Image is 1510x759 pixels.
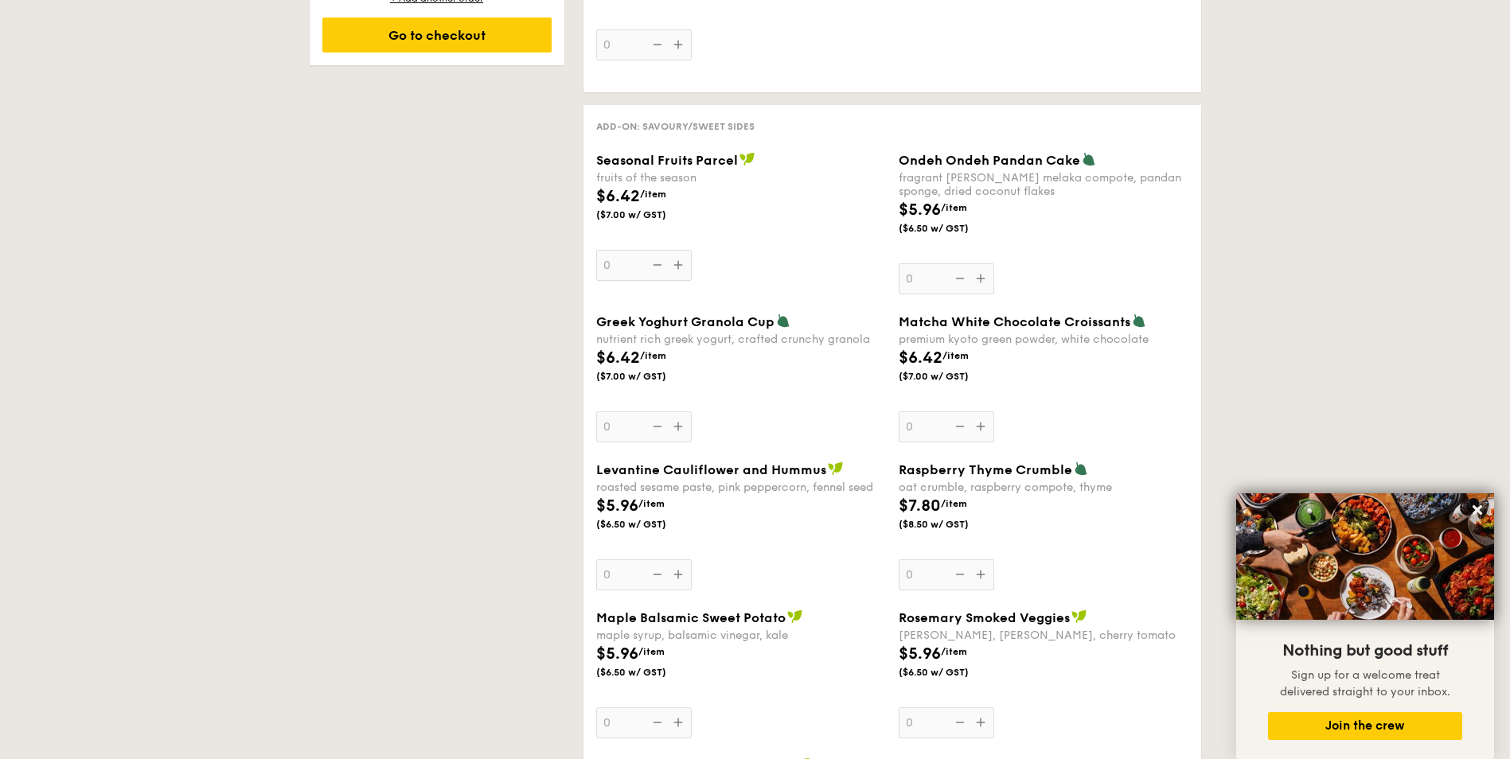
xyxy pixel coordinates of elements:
img: icon-vegan.f8ff3823.svg [1071,609,1087,624]
span: /item [640,189,666,200]
span: ($6.50 w/ GST) [596,518,704,531]
span: Sign up for a welcome treat delivered straight to your inbox. [1280,668,1450,699]
span: /item [941,498,967,509]
span: ($6.50 w/ GST) [899,666,1007,679]
span: $5.96 [596,496,638,516]
span: Ondeh Ondeh Pandan Cake [899,153,1080,168]
span: /item [941,202,967,213]
div: premium kyoto green powder, white chocolate [899,333,1188,346]
span: /item [638,498,665,509]
span: /item [942,350,969,361]
div: [PERSON_NAME], [PERSON_NAME], cherry tomato [899,629,1188,642]
img: DSC07876-Edit02-Large.jpeg [1236,493,1494,620]
img: icon-vegan.f8ff3823.svg [787,609,803,624]
span: Raspberry Thyme Crumble [899,462,1072,477]
span: $5.96 [899,644,941,664]
img: icon-vegetarian.fe4039eb.svg [1132,313,1146,328]
span: $6.42 [596,187,640,206]
img: icon-vegetarian.fe4039eb.svg [1082,152,1096,166]
span: $6.42 [899,348,942,368]
span: $5.96 [899,200,941,220]
div: oat crumble, raspberry compote, thyme [899,481,1188,494]
span: Add-on: Savoury/Sweet Sides [596,121,755,132]
div: fragrant [PERSON_NAME] melaka compote, pandan sponge, dried coconut flakes [899,171,1188,198]
span: ($6.50 w/ GST) [899,222,1007,235]
span: Levantine Cauliflower and Hummus [596,462,826,477]
span: /item [640,350,666,361]
div: nutrient rich greek yogurt, crafted crunchy granola [596,333,886,346]
img: icon-vegan.f8ff3823.svg [739,152,755,166]
div: roasted sesame paste, pink peppercorn, fennel seed [596,481,886,494]
img: icon-vegetarian.fe4039eb.svg [776,313,790,328]
button: Join the crew [1268,712,1462,740]
span: /item [638,646,665,657]
img: icon-vegan.f8ff3823.svg [828,461,844,476]
span: $6.42 [596,348,640,368]
span: $7.80 [899,496,941,516]
span: Nothing but good stuff [1282,641,1448,660]
span: Matcha White Chocolate Croissants [899,314,1130,329]
span: Maple Balsamic Sweet Potato [596,610,786,625]
span: ($6.50 w/ GST) [596,666,704,679]
span: Greek Yoghurt Granola Cup [596,314,775,329]
div: fruits of the season [596,171,886,185]
button: Close [1465,497,1490,523]
span: ($8.50 w/ GST) [899,518,1007,531]
span: /item [941,646,967,657]
div: maple syrup, balsamic vinegar, kale [596,629,886,642]
div: Go to checkout [322,18,552,53]
span: ($7.00 w/ GST) [899,370,1007,383]
span: ($7.00 w/ GST) [596,208,704,221]
span: Rosemary Smoked Veggies [899,610,1070,625]
img: icon-vegetarian.fe4039eb.svg [1074,461,1088,476]
span: $5.96 [596,644,638,664]
span: Seasonal Fruits Parcel [596,153,738,168]
span: ($7.00 w/ GST) [596,370,704,383]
